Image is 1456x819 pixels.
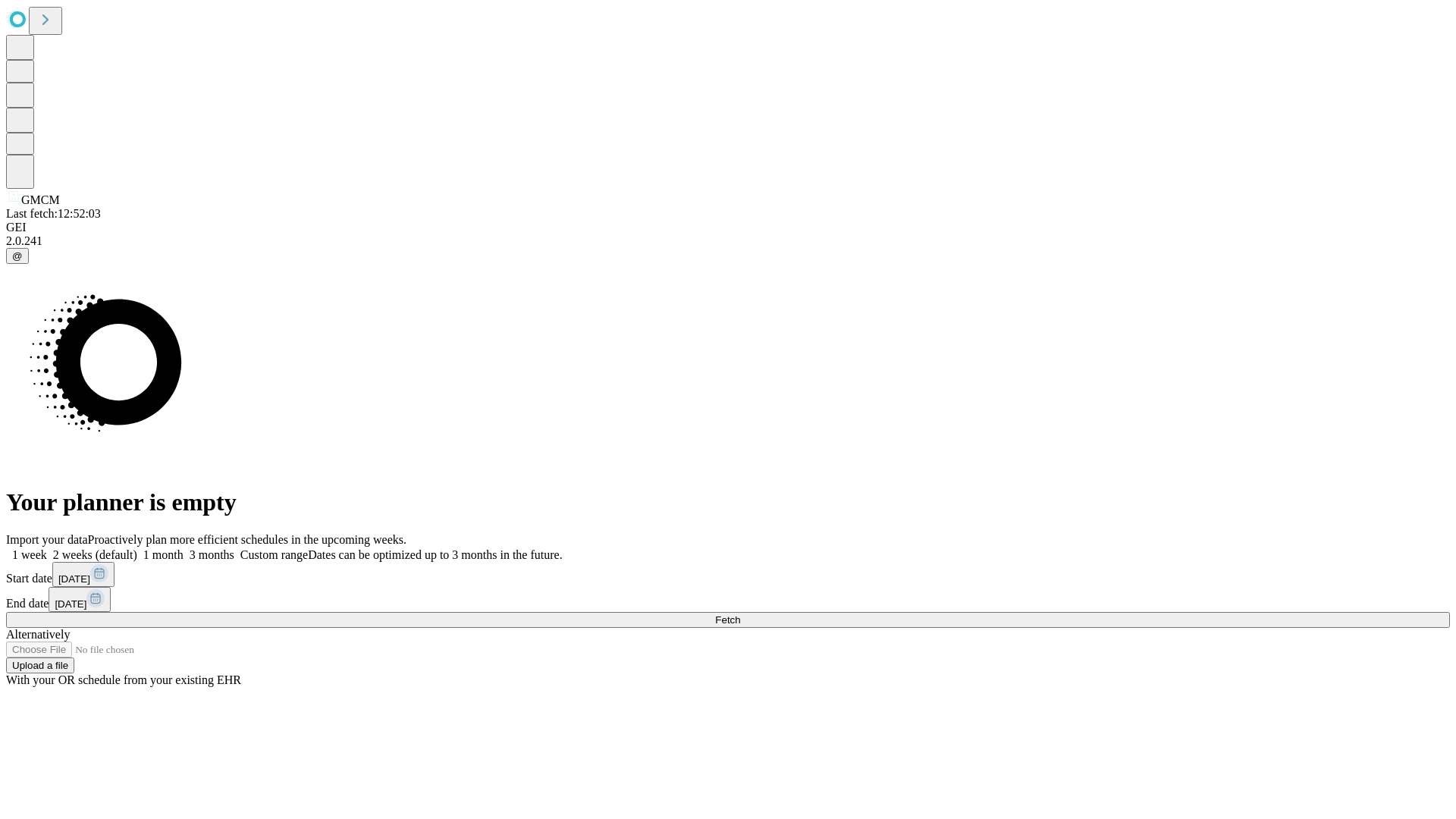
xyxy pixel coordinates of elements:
[240,548,308,561] span: Custom range
[6,234,1450,248] div: 2.0.241
[88,533,406,546] span: Proactively plan more efficient schedules in the upcoming weeks.
[143,548,184,561] span: 1 month
[6,587,1450,612] div: End date
[6,562,1450,587] div: Start date
[6,657,74,673] button: Upload a file
[6,533,88,546] span: Import your data
[308,548,562,561] span: Dates can be optimized up to 3 months in the future.
[58,573,90,585] span: [DATE]
[12,548,47,561] span: 1 week
[49,587,111,612] button: [DATE]
[53,548,137,561] span: 2 weeks (default)
[6,612,1450,628] button: Fetch
[55,598,86,610] span: [DATE]
[6,673,241,686] span: With your OR schedule from your existing EHR
[6,221,1450,234] div: GEI
[6,628,70,641] span: Alternatively
[190,548,234,561] span: 3 months
[12,250,23,262] span: @
[21,193,60,206] span: GMCM
[52,562,115,587] button: [DATE]
[6,207,101,220] span: Last fetch: 12:52:03
[6,248,29,264] button: @
[715,614,740,626] span: Fetch
[6,488,1450,516] h1: Your planner is empty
